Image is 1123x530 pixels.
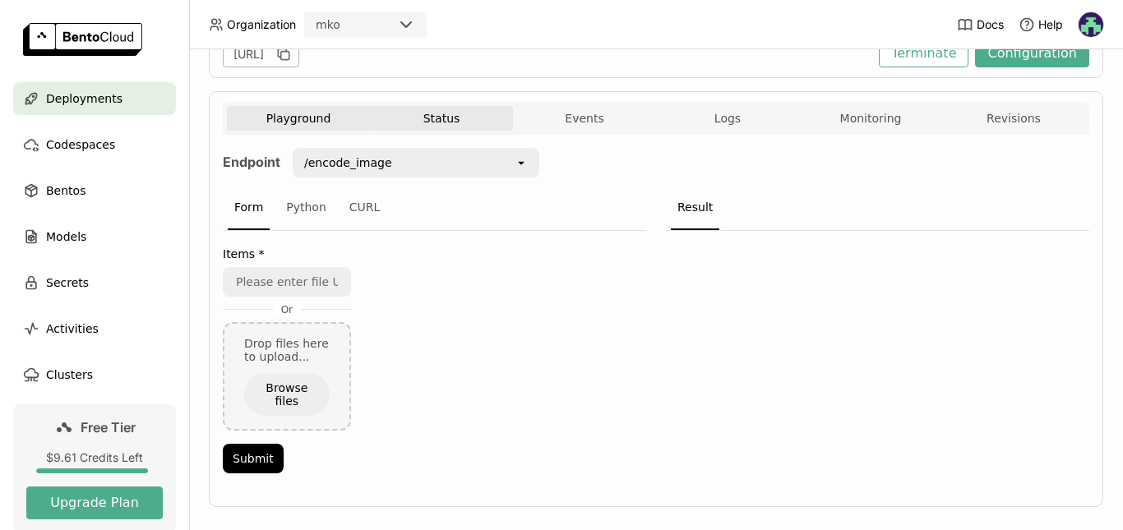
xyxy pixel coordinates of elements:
[223,41,299,67] div: [URL]
[273,303,301,316] span: Or
[81,419,136,436] span: Free Tier
[244,337,330,363] div: Drop files here to upload...
[46,227,86,247] span: Models
[316,16,340,33] div: mko
[513,106,656,131] button: Events
[13,358,176,391] a: Clusters
[228,186,270,230] div: Form
[304,154,392,171] div: /encode_image
[343,186,387,230] div: CURL
[13,312,176,345] a: Activities
[223,444,284,473] button: Submit
[13,128,176,161] a: Codespaces
[23,23,142,56] img: logo
[223,154,280,170] strong: Endpoint
[799,106,942,131] button: Monitoring
[227,106,370,131] button: Playground
[1079,12,1103,37] img: Ayodeji Osasona
[942,106,1085,131] button: Revisions
[1019,16,1063,33] div: Help
[879,39,968,67] button: Terminate
[1038,17,1063,32] span: Help
[370,106,513,131] button: Status
[280,186,333,230] div: Python
[975,39,1089,67] button: Configuration
[26,486,163,519] button: Upgrade Plan
[13,82,176,115] a: Deployments
[46,135,115,154] span: Codespaces
[46,89,122,108] span: Deployments
[46,181,85,200] span: Bentos
[223,247,646,260] label: Items *
[394,154,395,171] input: Selected /encode_image.
[957,16,1004,33] a: Docs
[714,111,741,126] span: Logs
[13,266,176,299] a: Secrets
[46,273,89,293] span: Secrets
[977,17,1004,32] span: Docs
[26,450,163,465] div: $9.61 Credits Left
[13,220,176,253] a: Models
[224,269,349,295] input: Please enter file URL, for example: https://example.com/file_url
[515,156,528,169] svg: open
[244,373,330,416] button: Browse files
[46,319,99,339] span: Activities
[342,17,344,34] input: Selected mko.
[46,365,93,385] span: Clusters
[671,186,719,230] div: Result
[13,174,176,207] a: Bentos
[227,17,296,32] span: Organization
